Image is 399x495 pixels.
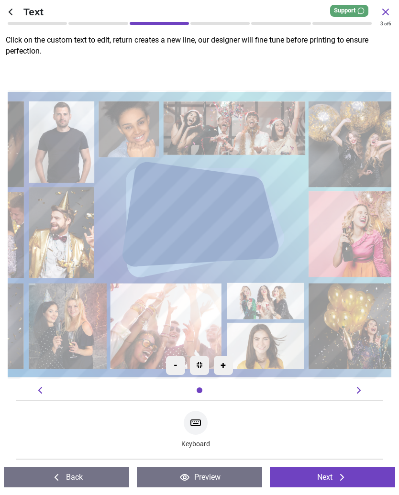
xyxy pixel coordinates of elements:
[166,356,185,375] div: -
[181,408,210,451] div: Keyboard
[380,21,383,26] span: 3
[6,35,399,56] p: Click on the custom text to edit, return creates a new line, our designer will fine tune before p...
[4,467,129,487] button: Back
[23,5,380,19] span: Text
[380,21,391,27] div: of 6
[270,467,395,487] button: Next
[214,356,233,375] div: +
[137,467,262,487] button: Preview
[330,5,368,17] div: Support
[197,362,202,368] img: recenter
